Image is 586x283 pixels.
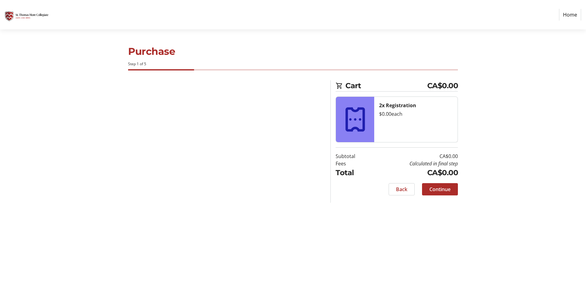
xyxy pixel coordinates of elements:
span: Back [396,186,407,193]
span: Continue [429,186,451,193]
strong: 2x Registration [379,102,416,109]
td: Total [336,167,371,178]
td: Subtotal [336,153,371,160]
div: $0.00 each [379,110,453,118]
td: Fees [336,160,371,167]
h1: Purchase [128,44,458,59]
div: Step 1 of 5 [128,61,458,67]
button: Back [389,183,415,195]
button: Continue [422,183,458,195]
span: Cart [345,80,427,91]
img: St. Thomas More Collegiate #2's Logo [5,2,48,27]
td: CA$0.00 [371,153,458,160]
a: Home [559,9,581,21]
span: CA$0.00 [427,80,458,91]
td: Calculated in final step [371,160,458,167]
td: CA$0.00 [371,167,458,178]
